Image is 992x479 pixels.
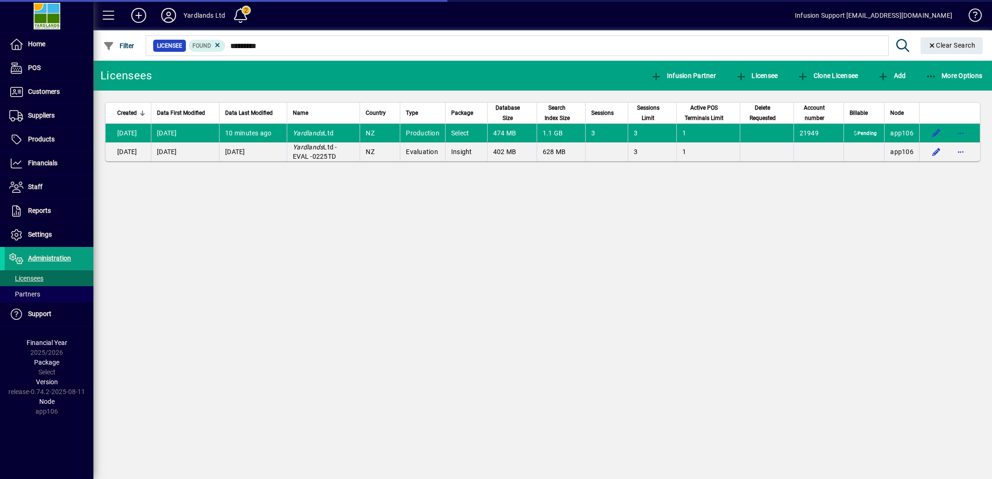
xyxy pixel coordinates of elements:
button: More options [953,144,968,159]
button: Licensee [733,67,780,84]
span: Administration [28,254,71,262]
a: Home [5,33,93,56]
td: NZ [360,124,400,142]
span: Found [192,42,211,49]
span: Delete Requested [746,103,779,123]
span: Settings [28,231,52,238]
a: Financials [5,152,93,175]
td: 1 [676,124,740,142]
span: Home [28,40,45,48]
a: Suppliers [5,104,93,127]
span: Data First Modified [157,108,205,118]
mat-chip: Found Status: Found [189,40,226,52]
span: app106.prod.infusionbusinesssoftware.com [890,148,914,155]
div: Name [293,108,354,118]
div: Type [406,108,439,118]
button: Edit [929,144,944,159]
td: 10 minutes ago [219,124,287,142]
span: Pending [852,130,879,138]
div: Yardlands Ltd [184,8,225,23]
td: [DATE] [106,142,151,161]
td: 3 [628,124,676,142]
a: Partners [5,286,93,302]
div: Infusion Support [EMAIL_ADDRESS][DOMAIN_NAME] [795,8,952,23]
button: Infusion Partner [648,67,718,84]
span: Billable [850,108,868,118]
span: Name [293,108,308,118]
em: Yardlands [293,129,323,137]
a: POS [5,56,93,80]
span: app106.prod.infusionbusinesssoftware.com [890,129,914,137]
td: 402 MB [487,142,537,161]
div: Created [117,108,145,118]
span: Customers [28,88,60,95]
td: Evaluation [400,142,445,161]
button: Clear [921,37,983,54]
span: Active POS Terminals Limit [682,103,726,123]
button: Add [124,7,154,24]
div: Node [890,108,914,118]
span: Sessions Limit [634,103,662,123]
span: Node [890,108,904,118]
a: Products [5,128,93,151]
span: Type [406,108,418,118]
span: Support [28,310,51,317]
td: Select [445,124,487,142]
span: Suppliers [28,112,55,119]
td: 1 [676,142,740,161]
a: Customers [5,80,93,104]
span: Country [366,108,386,118]
span: POS [28,64,41,71]
div: Package [451,108,482,118]
span: Clone Licensee [797,72,858,79]
span: Package [34,359,59,366]
button: Add [875,67,908,84]
span: Reports [28,207,51,214]
td: 3 [585,124,628,142]
a: Licensees [5,270,93,286]
div: Sessions [591,108,622,118]
div: Account number [800,103,838,123]
span: More Options [926,72,983,79]
span: Sessions [591,108,614,118]
span: Financials [28,159,57,167]
button: More options [953,126,968,141]
span: Filter [103,42,135,49]
span: Data Last Modified [225,108,273,118]
span: Infusion Partner [651,72,716,79]
td: 474 MB [487,124,537,142]
button: More Options [923,67,985,84]
button: Profile [154,7,184,24]
span: Ltd [293,129,333,137]
td: [DATE] [151,142,219,161]
span: Clear Search [928,42,976,49]
span: Created [117,108,137,118]
span: Version [36,378,58,386]
span: Licensees [9,275,43,282]
td: NZ [360,142,400,161]
span: Node [39,398,55,405]
span: Licensee [157,41,182,50]
td: 1.1 GB [537,124,586,142]
div: Data First Modified [157,108,213,118]
a: Reports [5,199,93,223]
span: Staff [28,183,43,190]
span: Partners [9,290,40,298]
a: Support [5,303,93,326]
div: Sessions Limit [634,103,671,123]
em: Yardlands [293,143,323,151]
div: Database Size [493,103,531,123]
td: [DATE] [151,124,219,142]
div: Delete Requested [746,103,788,123]
span: Products [28,135,55,143]
td: [DATE] [106,124,151,142]
span: Search Index Size [543,103,572,123]
button: Filter [101,37,137,54]
button: Clone Licensee [795,67,860,84]
td: 3 [628,142,676,161]
div: Licensees [100,68,152,83]
button: Edit [929,126,944,141]
span: Account number [800,103,829,123]
a: Staff [5,176,93,199]
td: 21949 [794,124,843,142]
